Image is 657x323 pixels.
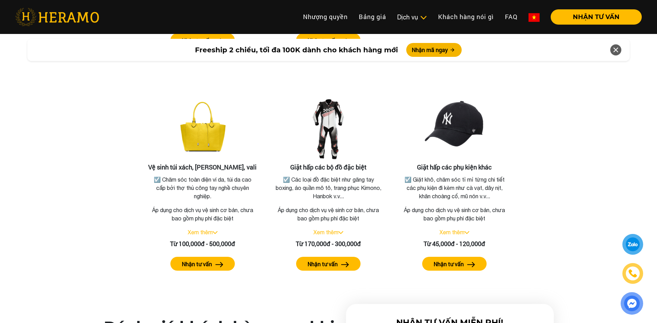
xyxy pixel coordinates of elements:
[551,9,642,25] button: NHẬN TƯ VẤN
[420,14,427,21] img: subToggleIcon
[420,94,489,164] img: Giặt hấp các phụ kiện khác
[296,257,361,271] button: Nhận tư vấn
[308,260,338,268] label: Nhận tư vấn
[406,43,462,57] button: Nhận mã ngay
[399,206,509,222] p: Áp dụng cho dịch vụ vệ sinh cơ bản, chưa bao gồm phụ phí đặc biệt
[545,14,642,20] a: NHẬN TƯ VẤN
[274,257,384,271] a: Nhận tư vấn arrow
[433,9,499,24] a: Khách hàng nói gì
[422,257,487,271] button: Nhận tư vấn
[629,269,637,278] img: phone-icon
[149,175,256,200] p: ☑️ Chăm sóc toàn diện ví da, túi da cao cấp bởi thợ thủ công tay nghề chuyên nghiệp.
[195,45,398,55] span: Freeship 2 chiều, tối đa 100K dành cho khách hàng mới
[148,164,258,171] h3: Vệ sinh túi xách, [PERSON_NAME], vali
[622,263,643,284] a: phone-icon
[148,206,258,222] p: Áp dụng cho dịch vụ vệ sinh cơ bản, chưa bao gồm phụ phí đặc biệt
[399,164,509,171] h3: Giặt hấp các phụ kiện khác
[168,94,237,164] img: Vệ sinh túi xách, balo, vali
[170,257,235,271] button: Nhận tư vấn
[148,257,258,271] a: Nhận tư vấn arrow
[341,262,349,267] img: arrow
[434,260,464,268] label: Nhận tư vấn
[399,239,509,248] div: Từ 45,000đ - 120,000đ
[440,229,464,235] a: Xem thêm
[353,9,392,24] a: Bảng giá
[467,262,475,267] img: arrow
[529,13,540,22] img: vn-flag.png
[401,175,508,200] p: ☑️ Giặt khô, chăm sóc tỉ mỉ từng chi tiết các phụ kiện đi kèm như cà vạt, dây nịt, khăn choàng cổ...
[188,229,213,235] a: Xem thêm
[148,239,258,248] div: Từ 100,000đ - 500,000đ
[15,8,99,26] img: heramo-logo.png
[464,231,469,234] img: arrow_down.svg
[275,175,382,200] p: ☑️ Các loại đồ đặc biệt như găng tay boxing, áo quần mô tô, trang phục Kimono, Hanbok v.v...
[499,9,523,24] a: FAQ
[182,260,212,268] label: Nhận tư vấn
[399,257,509,271] a: Nhận tư vấn arrow
[298,9,353,24] a: Nhượng quyền
[274,239,384,248] div: Từ 170,000đ - 300,000đ
[274,164,384,171] h3: Giặt hấp các bộ đồ đặc biệt
[215,262,223,267] img: arrow
[338,231,343,234] img: arrow_down.svg
[274,206,384,222] p: Áp dụng cho dịch vụ vệ sinh cơ bản, chưa bao gồm phụ phí đặc biệt
[294,94,363,164] img: Giặt hấp các bộ đồ đặc biệt
[397,12,427,22] div: Dịch vụ
[213,231,217,234] img: arrow_down.svg
[313,229,338,235] a: Xem thêm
